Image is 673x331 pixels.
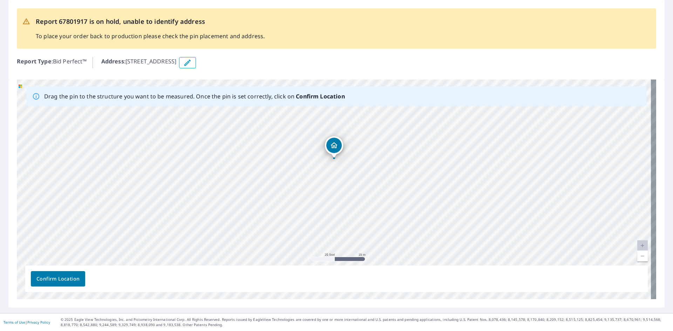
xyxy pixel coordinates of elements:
p: : Bid Perfect™ [17,57,87,68]
b: Confirm Location [296,92,345,100]
a: Privacy Policy [27,320,50,325]
a: Terms of Use [4,320,25,325]
b: Address [101,57,124,65]
p: Report 67801917 is on hold, unable to identify address [36,17,265,26]
span: Confirm Location [36,275,80,283]
p: : [STREET_ADDRESS] [101,57,177,68]
div: Dropped pin, building 1, Residential property, 6104 43rd St Hyattsville, MD 20781 [325,136,343,158]
p: | [4,320,50,324]
a: Current Level 20, Zoom In Disabled [637,240,648,251]
a: Current Level 20, Zoom Out [637,251,648,261]
button: Confirm Location [31,271,85,287]
p: To place your order back to production please check the pin placement and address. [36,32,265,40]
p: © 2025 Eagle View Technologies, Inc. and Pictometry International Corp. All Rights Reserved. Repo... [61,317,669,327]
b: Report Type [17,57,52,65]
p: Drag the pin to the structure you want to be measured. Once the pin is set correctly, click on [44,92,345,101]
